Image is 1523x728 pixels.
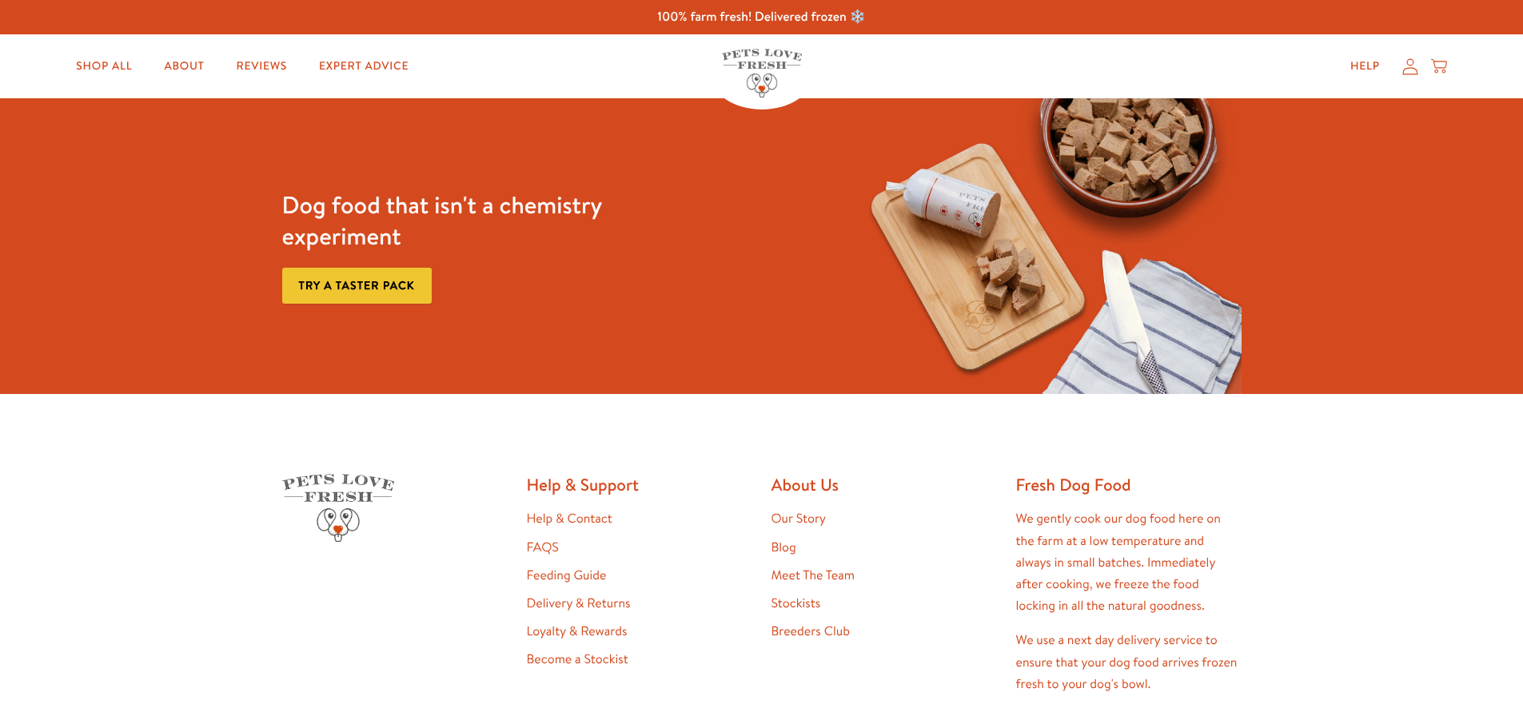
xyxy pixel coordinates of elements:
a: Loyalty & Rewards [527,623,628,640]
h3: Dog food that isn't a chemistry experiment [282,189,675,252]
a: Help [1338,50,1393,82]
img: Pets Love Fresh [722,49,802,97]
a: Breeders Club [771,623,850,640]
img: Pets Love Fresh [282,474,394,542]
a: Become a Stockist [527,650,628,668]
a: Shop All [63,50,145,82]
a: Delivery & Returns [527,595,631,612]
a: Blog [771,539,796,556]
a: Help & Contact [527,510,612,527]
h2: About Us [771,474,997,495]
a: Try a taster pack [282,268,432,304]
a: Reviews [224,50,300,82]
p: We gently cook our dog food here on the farm at a low temperature and always in small batches. Im... [1016,508,1242,617]
p: We use a next day delivery service to ensure that your dog food arrives frozen fresh to your dog'... [1016,630,1242,695]
a: Our Story [771,510,827,527]
a: Meet The Team [771,567,855,584]
h2: Fresh Dog Food [1016,474,1242,495]
a: Feeding Guide [527,567,607,584]
img: Fussy [849,98,1242,394]
a: About [151,50,217,82]
a: FAQS [527,539,559,556]
a: Stockists [771,595,821,612]
a: Expert Advice [306,50,421,82]
h2: Help & Support [527,474,752,495]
